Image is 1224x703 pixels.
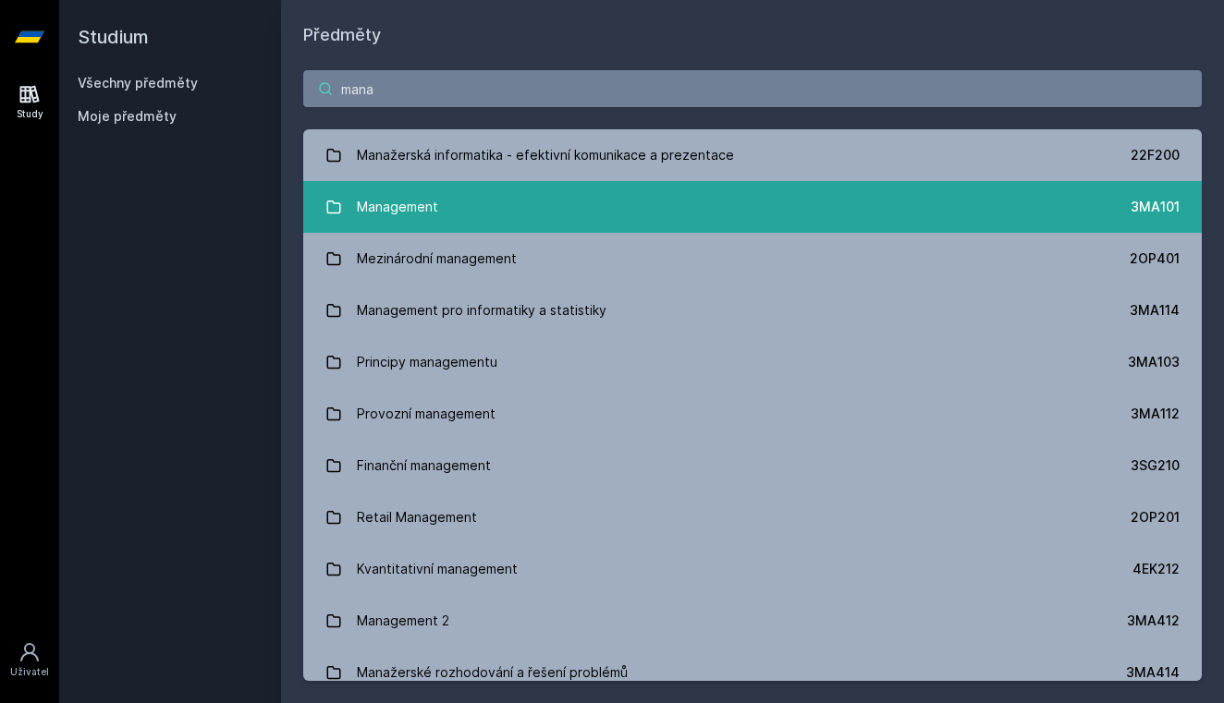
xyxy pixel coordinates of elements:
div: 3MA114 [1130,301,1180,320]
div: Uživatel [10,665,49,679]
div: 3MA412 [1127,612,1180,630]
a: Mezinárodní management 2OP401 [303,233,1202,285]
div: 4EK212 [1132,560,1180,578]
div: Manažerské rozhodování a řešení problémů [357,654,628,691]
input: Název nebo ident předmětu… [303,70,1202,107]
div: 3MA112 [1131,405,1180,423]
a: Manažerská informatika - efektivní komunikace a prezentace 22F200 [303,129,1202,181]
a: Kvantitativní management 4EK212 [303,543,1202,595]
a: Principy managementu 3MA103 [303,336,1202,388]
a: Provozní management 3MA112 [303,388,1202,440]
div: Mezinárodní management [357,240,517,277]
h1: Předměty [303,22,1202,48]
div: Management pro informatiky a statistiky [357,292,606,329]
div: Manažerská informatika - efektivní komunikace a prezentace [357,137,734,174]
div: 3MA414 [1126,663,1180,682]
div: Management 2 [357,602,449,639]
a: Management pro informatiky a statistiky 3MA114 [303,285,1202,336]
div: Principy managementu [357,344,497,381]
div: 2OP201 [1131,508,1180,527]
div: 22F200 [1131,146,1180,164]
div: 3MA101 [1131,198,1180,216]
a: Uživatel [4,632,55,688]
div: Study [17,107,43,121]
a: Retail Management 2OP201 [303,491,1202,543]
div: 3SG210 [1131,456,1180,475]
div: Provozní management [357,395,496,432]
a: Všechny předměty [78,75,198,91]
div: 2OP401 [1130,249,1180,268]
div: Retail Management [357,499,477,536]
a: Study [4,74,55,130]
a: Finanční management 3SG210 [303,440,1202,491]
a: Management 2 3MA412 [303,595,1202,647]
span: Moje předměty [78,107,177,126]
div: 3MA103 [1128,353,1180,371]
div: Management [357,188,438,225]
div: Finanční management [357,447,491,484]
a: Manažerské rozhodování a řešení problémů 3MA414 [303,647,1202,698]
div: Kvantitativní management [357,551,518,588]
a: Management 3MA101 [303,181,1202,233]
